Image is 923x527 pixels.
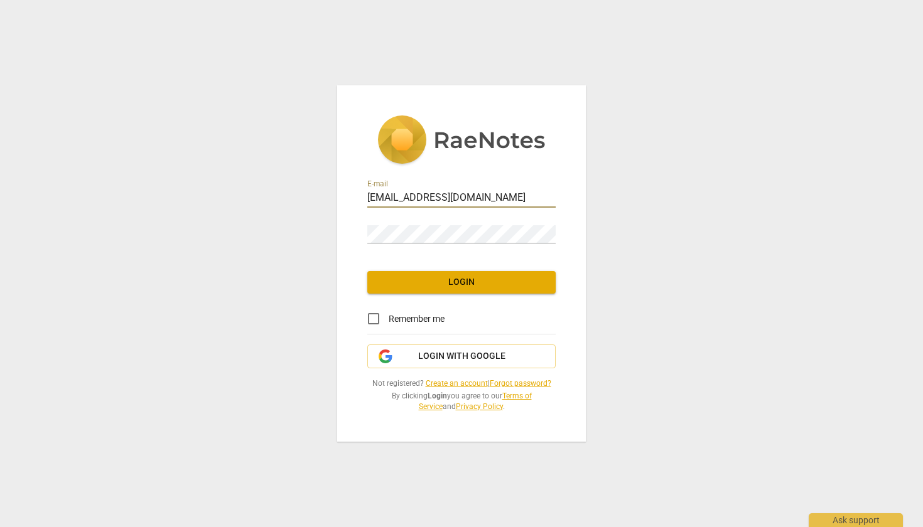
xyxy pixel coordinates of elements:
[418,350,505,363] span: Login with Google
[419,391,532,411] a: Terms of Service
[367,378,556,389] span: Not registered? |
[456,402,503,411] a: Privacy Policy
[490,379,551,388] a: Forgot password?
[367,271,556,294] button: Login
[367,391,556,412] span: By clicking you agree to our and .
[426,379,488,388] a: Create an account
[377,115,546,167] img: 5ac2273c67554f335776073100b6d88f.svg
[428,391,447,400] b: Login
[809,513,903,527] div: Ask support
[377,276,546,289] span: Login
[367,181,388,188] label: E-mail
[389,312,445,326] span: Remember me
[367,344,556,368] button: Login with Google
